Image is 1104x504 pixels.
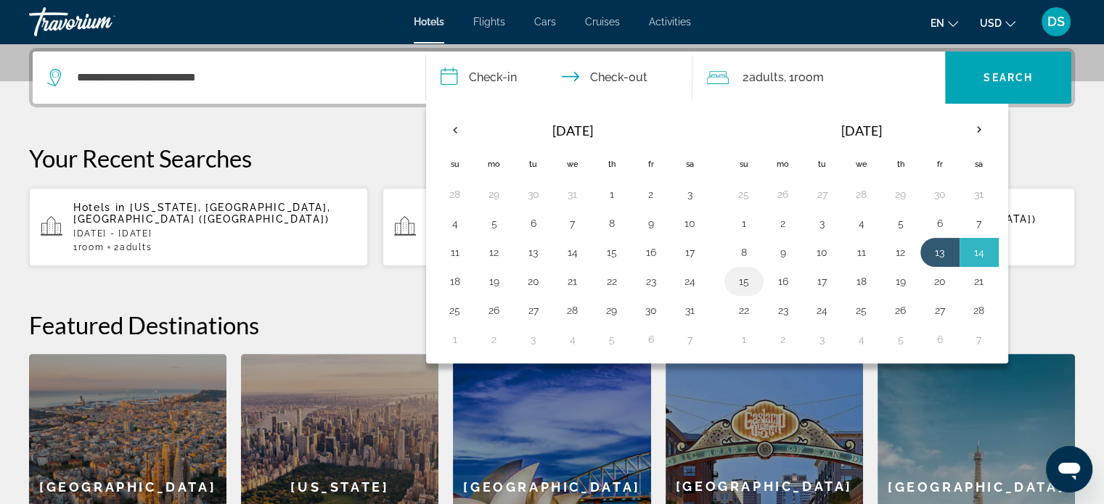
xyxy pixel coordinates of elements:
[600,184,623,205] button: Day 1
[811,213,834,234] button: Day 3
[783,67,823,88] span: , 1
[534,16,556,28] a: Cars
[980,12,1015,33] button: Change currency
[443,300,467,321] button: Day 25
[764,113,960,148] th: [DATE]
[561,242,584,263] button: Day 14
[928,242,952,263] button: Day 13
[732,329,756,350] button: Day 1
[600,300,623,321] button: Day 29
[414,16,444,28] a: Hotels
[968,271,991,292] button: Day 21
[968,213,991,234] button: Day 7
[732,242,756,263] button: Day 8
[811,184,834,205] button: Day 27
[850,242,873,263] button: Day 11
[889,271,912,292] button: Day 19
[1037,7,1075,37] button: User Menu
[73,242,104,252] span: 1
[692,51,945,104] button: Travelers: 2 adults, 0 children
[748,70,783,84] span: Adults
[772,242,795,263] button: Day 9
[811,242,834,263] button: Day 10
[850,300,873,321] button: Day 25
[811,329,834,350] button: Day 3
[850,329,873,350] button: Day 4
[78,242,105,252] span: Room
[850,184,873,205] button: Day 28
[483,213,506,234] button: Day 5
[475,113,671,148] th: [DATE]
[968,300,991,321] button: Day 28
[483,242,506,263] button: Day 12
[732,213,756,234] button: Day 1
[522,242,545,263] button: Day 13
[732,271,756,292] button: Day 15
[889,242,912,263] button: Day 12
[984,72,1033,83] span: Search
[889,213,912,234] button: Day 5
[772,184,795,205] button: Day 26
[443,184,467,205] button: Day 28
[561,213,584,234] button: Day 7
[732,300,756,321] button: Day 22
[600,213,623,234] button: Day 8
[600,271,623,292] button: Day 22
[679,242,702,263] button: Day 17
[561,329,584,350] button: Day 4
[679,213,702,234] button: Day 10
[561,271,584,292] button: Day 21
[968,242,991,263] button: Day 14
[383,187,721,267] button: Hotels in [GEOGRAPHIC_DATA], [GEOGRAPHIC_DATA], [GEOGRAPHIC_DATA] (YTO)[DATE] - [DATE]1Room1Adult...
[522,329,545,350] button: Day 3
[1046,446,1092,492] iframe: Кнопка запуска окна обмена сообщениями
[968,184,991,205] button: Day 31
[772,300,795,321] button: Day 23
[928,184,952,205] button: Day 30
[679,184,702,205] button: Day 3
[639,242,663,263] button: Day 16
[889,329,912,350] button: Day 5
[928,213,952,234] button: Day 6
[522,213,545,234] button: Day 6
[960,113,999,146] button: Next month
[473,16,505,28] a: Flights
[600,242,623,263] button: Day 15
[928,329,952,350] button: Day 6
[928,271,952,292] button: Day 20
[483,184,506,205] button: Day 29
[522,271,545,292] button: Day 20
[29,144,1075,173] p: Your Recent Searches
[1047,15,1065,29] span: DS
[649,16,691,28] a: Activities
[29,310,1075,339] h2: Featured Destinations
[73,228,356,239] p: [DATE] - [DATE]
[522,300,545,321] button: Day 27
[639,300,663,321] button: Day 30
[522,184,545,205] button: Day 30
[679,300,702,321] button: Day 31
[600,329,623,350] button: Day 5
[426,51,693,104] button: Check in and out dates
[772,213,795,234] button: Day 2
[889,300,912,321] button: Day 26
[483,329,506,350] button: Day 2
[483,300,506,321] button: Day 26
[968,329,991,350] button: Day 7
[561,300,584,321] button: Day 28
[585,16,620,28] span: Cruises
[443,271,467,292] button: Day 18
[120,242,152,252] span: Adults
[561,184,584,205] button: Day 31
[436,113,475,146] button: Previous month
[639,184,663,205] button: Day 2
[742,67,783,88] span: 2
[772,271,795,292] button: Day 16
[33,51,1071,104] div: Search widget
[443,213,467,234] button: Day 4
[114,242,152,252] span: 2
